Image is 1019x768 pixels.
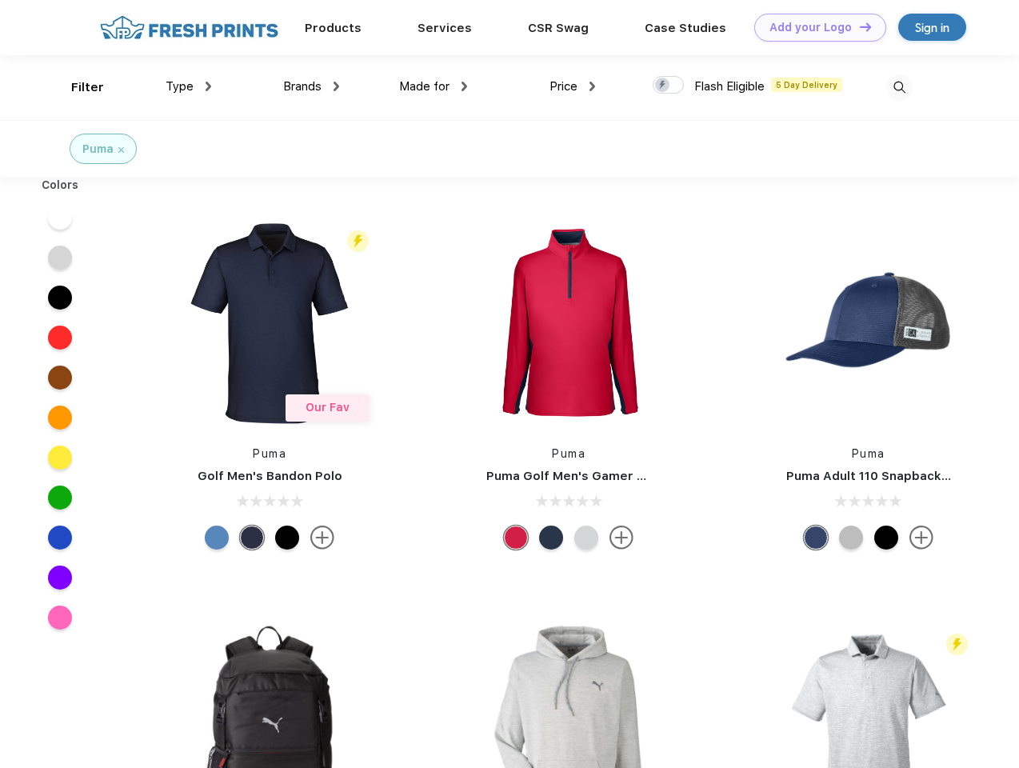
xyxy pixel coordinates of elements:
[589,82,595,91] img: dropdown.png
[860,22,871,31] img: DT
[206,82,211,91] img: dropdown.png
[418,21,472,35] a: Services
[539,526,563,550] div: Navy Blazer
[95,14,283,42] img: fo%20logo%202.webp
[486,469,739,483] a: Puma Golf Men's Gamer Golf Quarter-Zip
[30,177,91,194] div: Colors
[549,79,577,94] span: Price
[839,526,863,550] div: Quarry with Brt Whit
[898,14,966,41] a: Sign in
[769,21,852,34] div: Add your Logo
[462,82,467,91] img: dropdown.png
[771,78,842,92] span: 5 Day Delivery
[347,230,369,252] img: flash_active_toggle.svg
[163,217,376,430] img: func=resize&h=266
[253,447,286,460] a: Puma
[198,469,342,483] a: Golf Men's Bandon Polo
[462,217,675,430] img: func=resize&h=266
[552,447,585,460] a: Puma
[306,401,350,414] span: Our Fav
[609,526,633,550] img: more.svg
[804,526,828,550] div: Peacoat with Qut Shd
[82,141,114,158] div: Puma
[886,74,913,101] img: desktop_search.svg
[166,79,194,94] span: Type
[915,18,949,37] div: Sign in
[399,79,450,94] span: Made for
[909,526,933,550] img: more.svg
[946,634,968,655] img: flash_active_toggle.svg
[118,147,124,153] img: filter_cancel.svg
[694,79,765,94] span: Flash Eligible
[283,79,322,94] span: Brands
[305,21,362,35] a: Products
[205,526,229,550] div: Lake Blue
[334,82,339,91] img: dropdown.png
[574,526,598,550] div: High Rise
[874,526,898,550] div: Pma Blk Pma Blk
[240,526,264,550] div: Navy Blazer
[275,526,299,550] div: Puma Black
[762,217,975,430] img: func=resize&h=266
[504,526,528,550] div: Ski Patrol
[71,78,104,97] div: Filter
[528,21,589,35] a: CSR Swag
[852,447,885,460] a: Puma
[310,526,334,550] img: more.svg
